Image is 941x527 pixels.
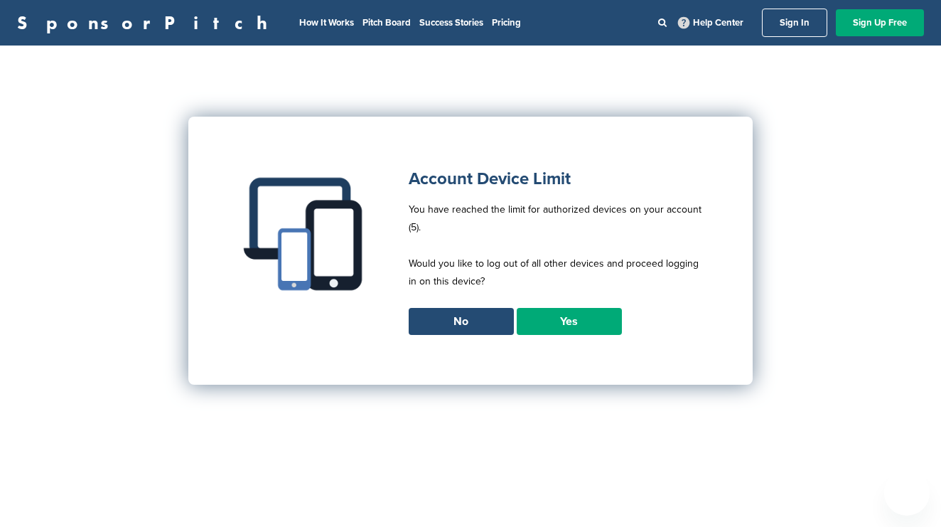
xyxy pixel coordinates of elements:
[675,14,746,31] a: Help Center
[362,17,411,28] a: Pitch Board
[409,166,703,192] h1: Account Device Limit
[836,9,924,36] a: Sign Up Free
[492,17,521,28] a: Pricing
[17,14,276,32] a: SponsorPitch
[409,201,703,308] p: You have reached the limit for authorized devices on your account (5). Would you like to log out ...
[762,9,827,37] a: Sign In
[517,308,622,335] a: Yes
[238,166,373,302] img: Multiple devices
[299,17,354,28] a: How It Works
[419,17,483,28] a: Success Stories
[409,308,514,335] a: No
[884,470,930,516] iframe: Button to launch messaging window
